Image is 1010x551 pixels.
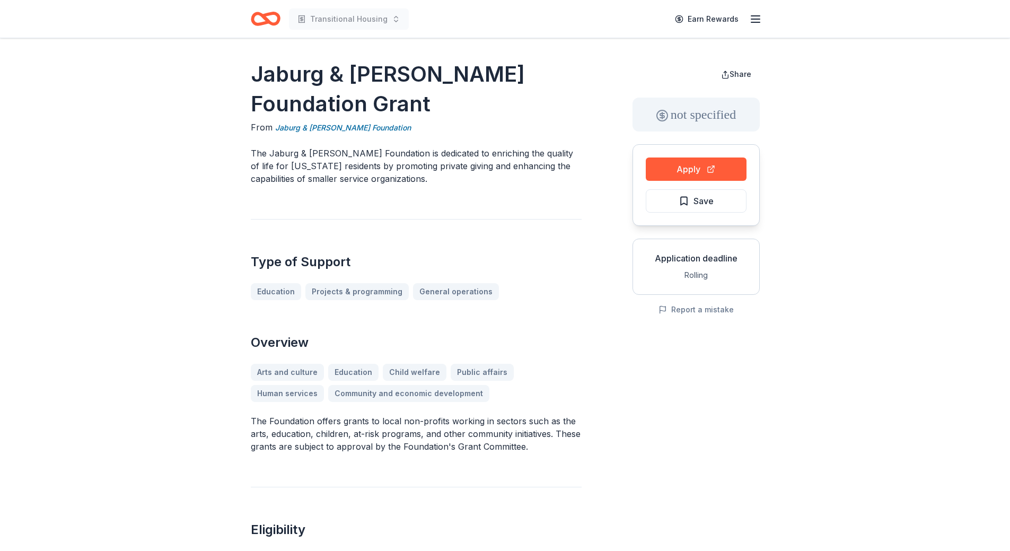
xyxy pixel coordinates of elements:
[251,59,582,119] h1: Jaburg & [PERSON_NAME] Foundation Grant
[251,334,582,351] h2: Overview
[658,303,734,316] button: Report a mistake
[413,283,499,300] a: General operations
[251,283,301,300] a: Education
[251,121,582,134] div: From
[646,189,746,213] button: Save
[730,69,751,78] span: Share
[633,98,760,132] div: not specified
[305,283,409,300] a: Projects & programming
[275,121,411,134] a: Jaburg & [PERSON_NAME] Foundation
[251,253,582,270] h2: Type of Support
[251,415,582,453] p: The Foundation offers grants to local non-profits working in sectors such as the arts, education,...
[669,10,745,29] a: Earn Rewards
[251,147,582,185] p: The Jaburg & [PERSON_NAME] Foundation is dedicated to enriching the quality of life for [US_STATE...
[251,521,582,538] h2: Eligibility
[289,8,409,30] button: Transitional Housing
[642,269,751,282] div: Rolling
[251,6,280,31] a: Home
[713,64,760,85] button: Share
[693,194,714,208] span: Save
[310,13,388,25] span: Transitional Housing
[646,158,746,181] button: Apply
[642,252,751,265] div: Application deadline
